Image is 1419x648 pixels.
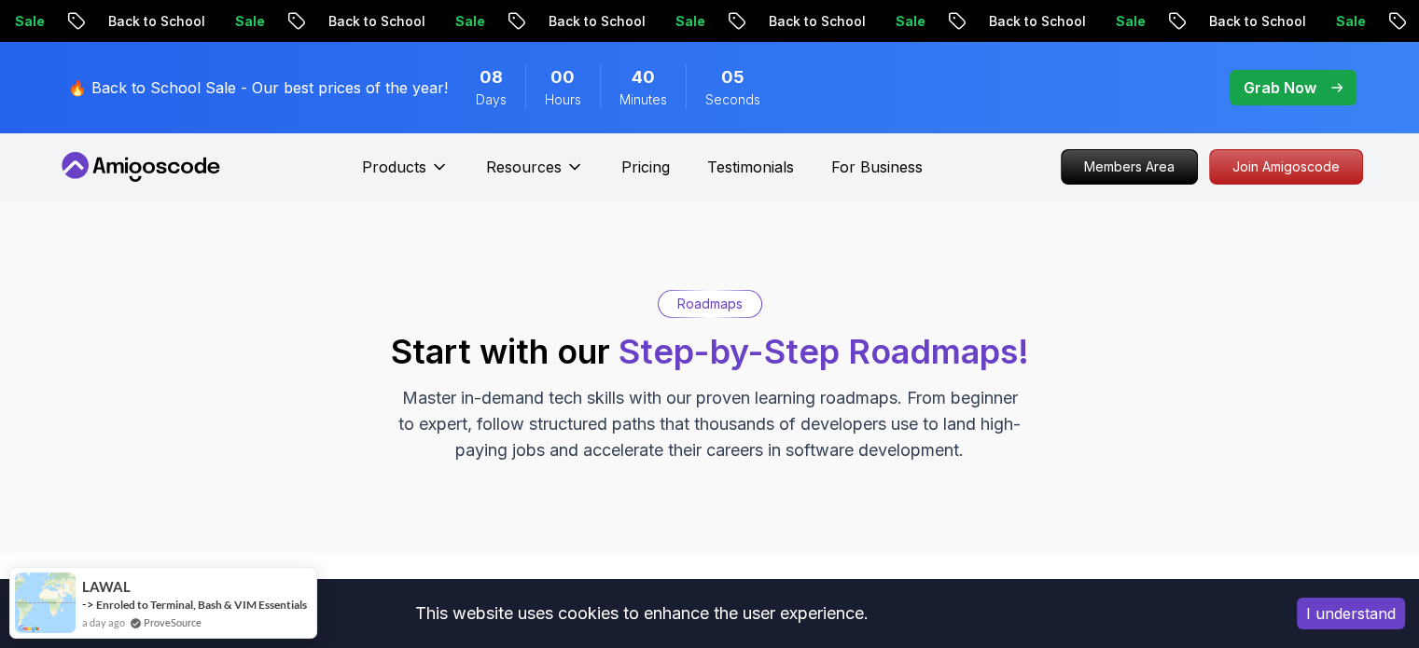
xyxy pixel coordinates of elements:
button: Resources [486,156,584,193]
p: Back to School [313,12,439,31]
p: Sale [660,12,719,31]
p: Sale [439,12,499,31]
p: Back to School [92,12,219,31]
span: LAWAL [82,579,131,595]
p: Sale [1100,12,1160,31]
p: Back to School [973,12,1100,31]
span: 5 Seconds [721,64,744,90]
span: Days [476,90,507,109]
a: ProveSource [144,614,202,630]
span: 40 Minutes [632,64,655,90]
p: Back to School [533,12,660,31]
span: Minutes [619,90,667,109]
a: Join Amigoscode [1209,149,1363,185]
p: Master in-demand tech skills with our proven learning roadmaps. From beginner to expert, follow s... [396,385,1023,463]
h2: Start with our [391,333,1029,370]
a: Enroled to Terminal, Bash & VIM Essentials [96,598,307,612]
p: Sale [1320,12,1380,31]
a: Testimonials [707,156,794,178]
p: Sale [219,12,279,31]
span: Step-by-Step Roadmaps! [619,331,1029,372]
a: Pricing [621,156,670,178]
p: Join Amigoscode [1210,150,1362,184]
span: Seconds [705,90,760,109]
div: This website uses cookies to enhance the user experience. [14,593,1269,634]
a: Members Area [1061,149,1198,185]
span: a day ago [82,614,125,630]
img: provesource social proof notification image [15,572,76,633]
span: Hours [545,90,581,109]
p: Grab Now [1244,76,1316,99]
p: Sale [880,12,939,31]
p: 🔥 Back to School Sale - Our best prices of the year! [68,76,448,99]
p: Back to School [1193,12,1320,31]
button: Accept cookies [1297,598,1405,629]
a: For Business [831,156,923,178]
button: Products [362,156,449,193]
p: Roadmaps [677,295,743,313]
span: 8 Days [480,64,503,90]
span: -> [82,597,94,612]
p: Back to School [753,12,880,31]
p: Members Area [1062,150,1197,184]
span: 0 Hours [550,64,575,90]
p: Products [362,156,426,178]
p: Resources [486,156,562,178]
